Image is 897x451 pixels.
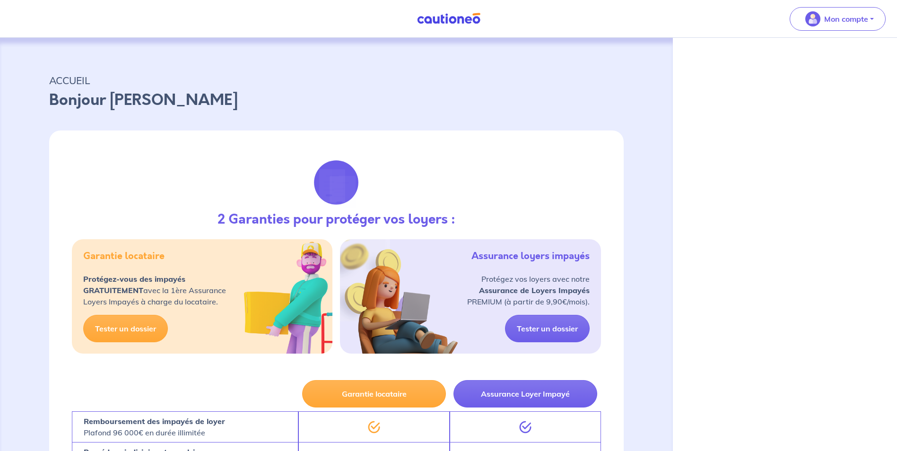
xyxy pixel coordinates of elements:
strong: Protégez-vous des impayés GRATUITEMENT [83,274,185,295]
strong: Assurance de Loyers Impayés [479,286,590,295]
img: justif-loupe [311,157,362,208]
button: illu_account_valid_menu.svgMon compte [790,7,886,31]
strong: Remboursement des impayés de loyer [84,416,225,426]
p: ACCUEIL [49,72,624,89]
button: Assurance Loyer Impayé [453,380,597,408]
p: Plafond 96 000€ en durée illimitée [84,416,225,438]
h5: Garantie locataire [83,251,165,262]
p: Bonjour [PERSON_NAME] [49,89,624,112]
a: Tester un dossier [83,315,168,342]
img: Cautioneo [413,13,484,25]
a: Tester un dossier [505,315,590,342]
p: avec la 1ère Assurance Loyers Impayés à charge du locataire. [83,273,226,307]
h3: 2 Garanties pour protéger vos loyers : [218,212,455,228]
p: Protégez vos loyers avec notre PREMIUM (à partir de 9,90€/mois). [467,273,590,307]
button: Garantie locataire [302,380,446,408]
h5: Assurance loyers impayés [471,251,590,262]
img: illu_account_valid_menu.svg [805,11,820,26]
p: Mon compte [824,13,868,25]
